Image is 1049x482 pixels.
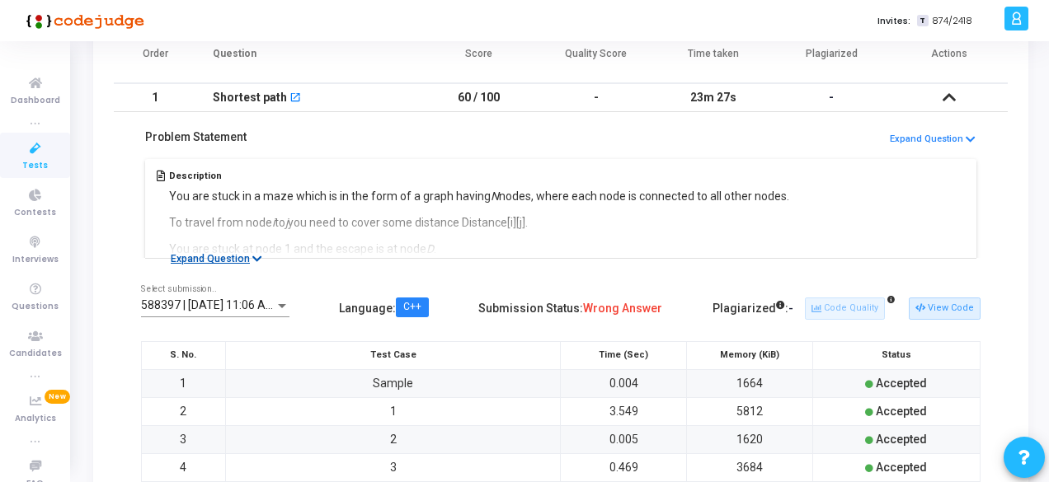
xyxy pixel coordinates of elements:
td: 3.549 [561,397,687,425]
td: 0.004 [561,369,687,397]
td: 1 [114,83,196,112]
td: - [538,83,656,112]
td: 0.005 [561,425,687,453]
span: Questions [12,300,59,314]
label: Invites: [877,14,910,28]
td: 3 [225,453,561,481]
td: 60 / 100 [420,83,538,112]
button: View Code [909,297,981,319]
span: 874/2418 [932,14,972,28]
p: You are stuck in a maze which is in the form of a graph having nodes, where each node is connecte... [169,188,966,205]
td: 3 [142,425,226,453]
div: Plagiarized : [713,295,793,322]
span: Accepted [876,461,927,474]
span: New [45,390,70,404]
button: Expand Question [162,250,271,267]
td: 1 [142,369,226,397]
mat-icon: open_in_new [289,93,301,105]
span: Accepted [876,377,927,390]
td: 5812 [687,397,813,425]
td: 2 [142,397,226,425]
td: 0.469 [561,453,687,481]
th: S. No. [142,341,226,369]
th: Plagiarized [773,37,891,83]
span: Interviews [12,253,59,267]
th: Memory (KiB) [687,341,813,369]
span: - [829,91,834,104]
th: Score [420,37,538,83]
td: 1 [225,397,561,425]
span: T [917,15,928,27]
span: Accepted [876,433,927,446]
td: 4 [142,453,226,481]
button: Code Quality [805,297,885,319]
h5: Description [169,171,966,181]
div: C++ [403,302,421,312]
span: 588397 | [DATE] 11:06 AM IST (Best) [141,298,330,311]
th: Test Case [225,341,561,369]
span: Dashboard [11,94,60,108]
button: Expand Question [889,132,976,147]
td: Sample [225,369,561,397]
span: Wrong Answer [583,302,662,315]
span: Analytics [15,412,56,426]
span: Tests [22,159,48,173]
td: 2 [225,425,561,453]
em: N [491,190,499,203]
td: 1620 [687,425,813,453]
th: Question [196,37,420,83]
span: Contests [14,206,56,220]
td: 3684 [687,453,813,481]
th: Time taken [655,37,773,83]
th: Quality Score [538,37,656,83]
span: - [788,302,793,315]
th: Status [812,341,980,369]
div: Submission Status: [478,295,662,322]
span: Candidates [9,347,62,361]
td: 23m 27s [655,83,773,112]
img: logo [21,4,144,37]
span: Accepted [876,405,927,418]
th: Time (Sec) [561,341,687,369]
h5: Problem Statement [145,130,247,144]
div: Shortest path [213,84,287,111]
div: Language : [339,295,429,322]
td: 1664 [687,369,813,397]
th: Order [114,37,196,83]
th: Actions [890,37,1008,83]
